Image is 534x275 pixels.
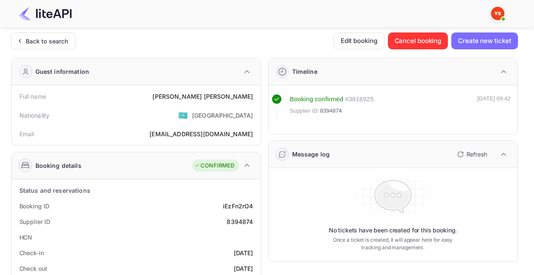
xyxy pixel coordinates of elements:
[35,161,81,170] div: Booking details
[19,233,33,242] div: HCN
[19,129,34,138] div: Email
[451,32,518,49] button: Create new ticket
[19,92,46,101] div: Full name
[227,217,253,226] div: 8394874
[19,7,72,20] img: LiteAPI Logo
[35,67,89,76] div: Guest information
[19,202,49,210] div: Booking ID
[292,67,317,76] div: Timeline
[290,94,344,104] div: Booking confirmed
[152,92,253,101] div: [PERSON_NAME] [PERSON_NAME]
[194,162,234,170] div: CONFIRMED
[26,37,68,46] div: Back to search
[19,186,90,195] div: Status and reservations
[19,111,50,120] div: Nationality
[326,236,460,251] p: Once a ticket is created, it will appear here for easy tracking and management.
[333,32,385,49] button: Edit booking
[149,129,253,138] div: [EMAIL_ADDRESS][DOMAIN_NAME]
[466,150,487,159] p: Refresh
[234,248,253,257] div: [DATE]
[329,226,457,235] p: No tickets have been created for this booking.
[388,32,448,49] button: Cancel booking
[192,111,253,120] div: [GEOGRAPHIC_DATA]
[19,248,44,257] div: Check-in
[292,150,330,159] div: Message log
[178,108,188,123] span: United States
[320,107,342,115] span: 8394874
[223,202,253,210] div: iEzFn2rO4
[345,94,374,104] div: # 3816925
[19,264,47,273] div: Check out
[491,7,504,20] img: Yandex Support
[290,107,320,115] span: Supplier ID:
[19,217,50,226] div: Supplier ID
[477,94,511,119] div: [DATE] 09:42
[452,148,491,161] button: Refresh
[234,264,253,273] div: [DATE]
